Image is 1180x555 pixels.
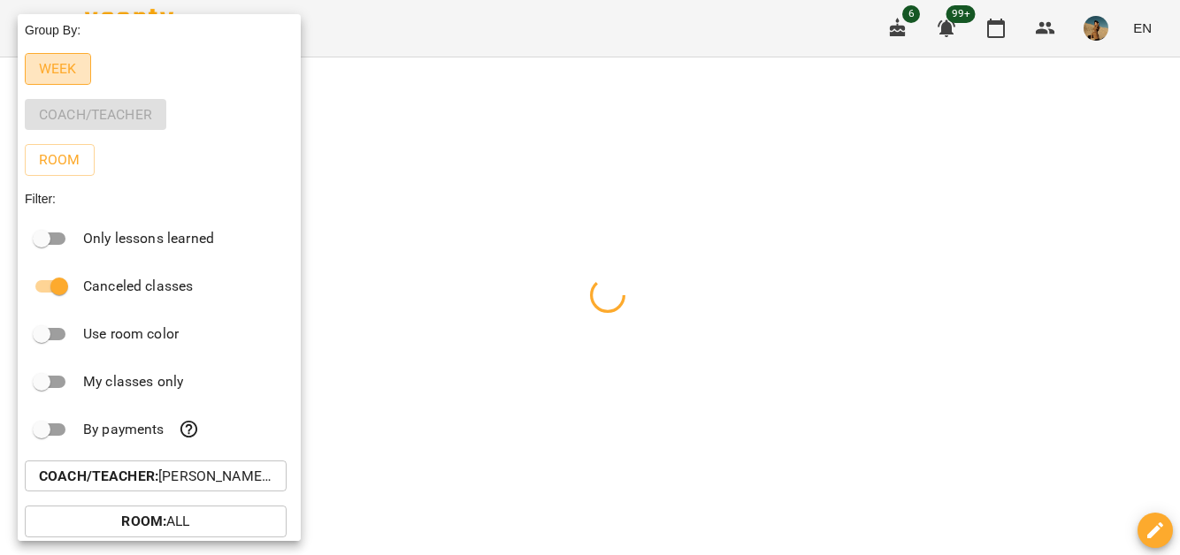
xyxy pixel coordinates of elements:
div: Group By: [18,14,301,46]
p: Week [39,58,77,80]
p: Only lessons learned [83,228,214,249]
p: [PERSON_NAME] (а) [39,466,272,487]
button: Week [25,53,91,85]
p: Room [39,149,80,171]
p: Use room color [83,323,179,345]
button: Room:All [25,506,287,537]
div: Filter: [18,183,301,215]
b: Coach/Teacher : [39,468,158,484]
p: Canceled classes [83,276,193,297]
p: By payments [83,419,165,440]
b: Room : [121,513,166,529]
button: Room [25,144,95,176]
p: All [121,511,189,532]
p: My classes only [83,371,183,392]
button: Coach/Teacher:[PERSON_NAME] (а) [25,460,287,492]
